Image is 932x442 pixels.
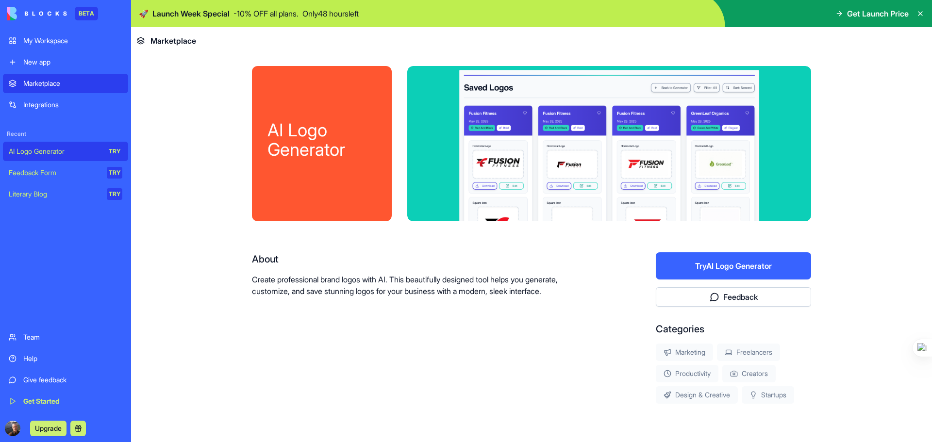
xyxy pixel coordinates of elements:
div: Feedback Form [9,168,100,178]
div: Literary Blog [9,189,100,199]
div: Design & Creative [656,386,738,404]
img: logo [7,7,67,20]
a: Team [3,327,128,347]
div: Marketplace [23,79,122,88]
span: Marketplace [150,35,196,47]
a: Upgrade [30,423,67,433]
a: BETA [7,7,98,20]
div: Team [23,332,122,342]
div: TRY [107,167,122,179]
a: New app [3,52,128,72]
div: BETA [75,7,98,20]
img: ACg8ocI5ShY5jW-oxGaqNnQ2Ufu-CXea-_VJH1_cEKcNMQRXWbktsIHsrQ=s96-c [5,421,20,436]
div: Help [23,354,122,363]
div: Freelancers [717,344,780,361]
button: Upgrade [30,421,67,436]
span: 🚀 [139,8,149,19]
div: Creators [722,365,776,382]
a: AI Logo GeneratorTRY [3,142,128,161]
div: TRY [107,146,122,157]
a: Literary BlogTRY [3,184,128,204]
span: Recent [3,130,128,138]
a: Integrations [3,95,128,115]
div: TRY [107,188,122,200]
div: AI Logo Generator [9,147,100,156]
div: Marketing [656,344,713,361]
p: - 10 % OFF all plans. [233,8,299,19]
div: My Workspace [23,36,122,46]
a: Feedback FormTRY [3,163,128,182]
a: Give feedback [3,370,128,390]
div: Give feedback [23,375,122,385]
div: Productivity [656,365,718,382]
div: New app [23,57,122,67]
a: My Workspace [3,31,128,50]
a: Marketplace [3,74,128,93]
div: Categories [656,322,811,336]
span: Launch Week Special [152,8,230,19]
button: Feedback [656,287,811,307]
div: About [252,252,594,266]
div: Get Started [23,396,122,406]
div: Startups [742,386,794,404]
a: Get Started [3,392,128,411]
p: Only 48 hours left [302,8,359,19]
div: Integrations [23,100,122,110]
a: Help [3,349,128,368]
p: Create professional brand logos with AI. This beautifully designed tool helps you generate, custo... [252,274,594,297]
button: TryAI Logo Generator [656,252,811,279]
div: AI Logo Generator [267,120,376,159]
span: Get Launch Price [847,8,909,19]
